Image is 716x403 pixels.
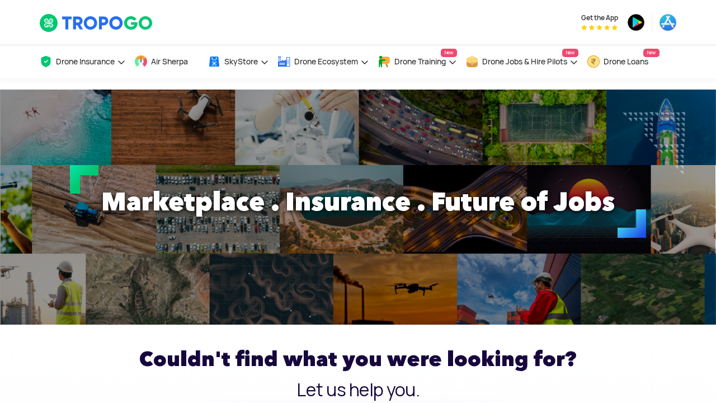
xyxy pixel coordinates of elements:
a: Drone LoansNew [587,45,660,78]
span: New [441,49,457,57]
a: Drone Ecosystem [277,45,369,78]
h1: Marketplace . Insurance . Future of Jobs [31,179,685,224]
span: Drone Loans [604,57,648,66]
img: TropoGo Logo [39,13,154,32]
span: Air Sherpa [151,57,188,66]
a: SkyStore [208,45,269,78]
span: Get the App [581,13,618,22]
a: Drone Jobs & Hire PilotsNew [465,45,578,78]
a: Air Sherpa [134,45,199,78]
a: Drone Insurance [39,45,126,78]
span: Drone Training [394,57,446,66]
span: New [562,49,578,57]
h3: Let us help you. [39,381,677,399]
span: Drone Ecosystem [294,57,358,66]
span: SkyStore [224,57,258,66]
span: New [643,49,660,57]
img: App Raking [581,25,618,30]
img: ic_appstore.png [659,13,677,31]
span: Drone Jobs & Hire Pilots [482,57,567,66]
img: ic_playstore.png [627,13,645,31]
span: Drone Insurance [56,57,115,66]
a: Drone TrainingNew [378,45,457,78]
h2: Couldn't find what you were looking for? [39,343,677,376]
